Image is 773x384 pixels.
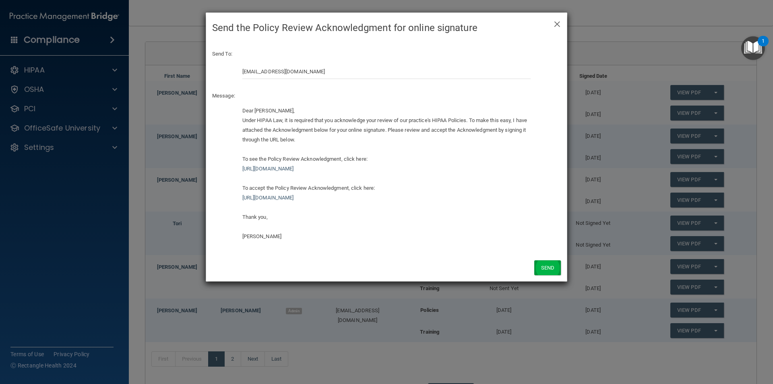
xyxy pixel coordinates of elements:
h4: Send the Policy Review Acknowledgment for online signature [212,19,561,37]
div: Dear [PERSON_NAME], Under HIPAA Law, it is required that you acknowledge your review of our pract... [242,106,531,241]
iframe: Drift Widget Chat Controller [634,327,763,359]
a: [URL][DOMAIN_NAME] [242,166,294,172]
button: Send [534,260,561,275]
a: [URL][DOMAIN_NAME] [242,195,294,201]
button: Open Resource Center, 1 new notification [741,36,765,60]
input: Email Address [242,64,531,79]
p: Send To: [212,49,561,59]
span: × [554,15,561,31]
p: Message: [212,91,561,101]
div: 1 [762,41,765,52]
